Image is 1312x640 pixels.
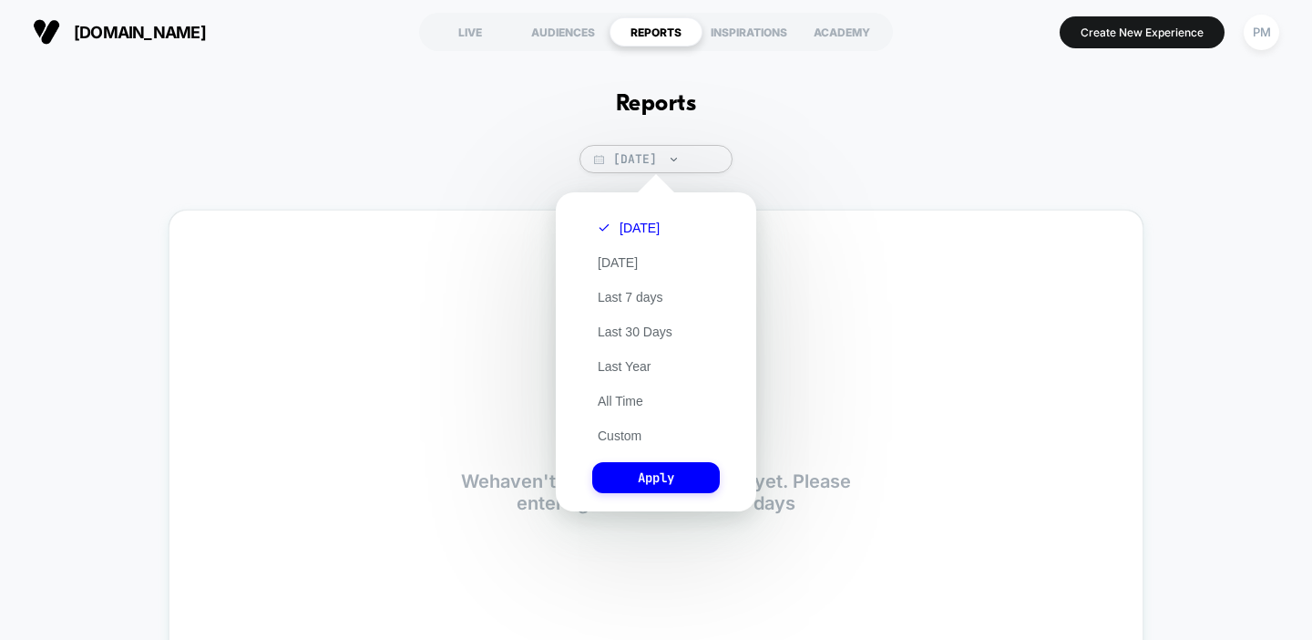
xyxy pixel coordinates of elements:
img: Visually logo [33,18,60,46]
button: [DATE] [592,220,665,236]
div: ACADEMY [795,17,888,46]
button: Create New Experience [1060,16,1225,48]
button: Custom [592,428,647,444]
img: end [671,158,677,161]
button: [DATE] [592,254,643,271]
button: PM [1238,14,1285,51]
span: [DATE] [579,145,733,173]
div: PM [1244,15,1279,50]
h1: Reports [616,91,696,118]
img: calendar [594,155,604,164]
button: Last 7 days [592,289,669,305]
button: Apply [592,462,720,493]
div: REPORTS [610,17,702,46]
div: INSPIRATIONS [702,17,795,46]
button: [DOMAIN_NAME] [27,17,211,46]
button: Last 30 Days [592,324,678,340]
p: We haven't collected enough data yet. Please enter again in the next few days [461,470,851,514]
button: Last Year [592,358,656,375]
span: [DOMAIN_NAME] [74,23,206,42]
div: LIVE [424,17,517,46]
div: AUDIENCES [517,17,610,46]
button: All Time [592,393,649,409]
